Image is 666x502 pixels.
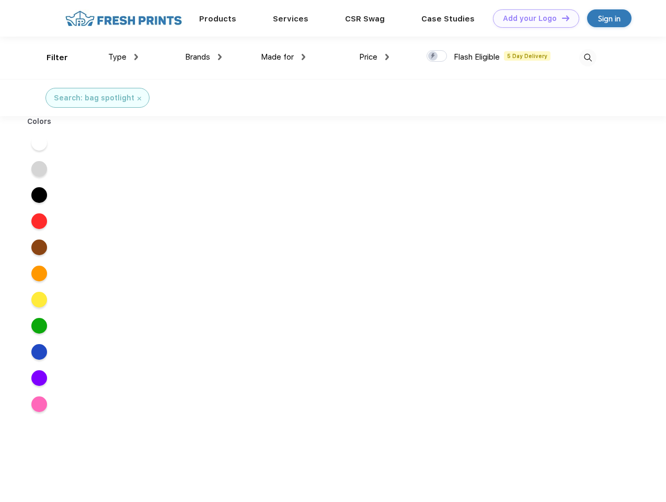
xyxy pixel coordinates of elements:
[62,9,185,28] img: fo%20logo%202.webp
[261,52,294,62] span: Made for
[454,52,500,62] span: Flash Eligible
[47,52,68,64] div: Filter
[19,116,60,127] div: Colors
[504,51,550,61] span: 5 Day Delivery
[503,14,557,23] div: Add your Logo
[218,54,222,60] img: dropdown.png
[302,54,305,60] img: dropdown.png
[108,52,127,62] span: Type
[562,15,569,21] img: DT
[598,13,621,25] div: Sign in
[199,14,236,24] a: Products
[587,9,631,27] a: Sign in
[579,49,596,66] img: desktop_search.svg
[54,93,134,104] div: Search: bag spotlight
[137,97,141,100] img: filter_cancel.svg
[359,52,377,62] span: Price
[385,54,389,60] img: dropdown.png
[134,54,138,60] img: dropdown.png
[185,52,210,62] span: Brands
